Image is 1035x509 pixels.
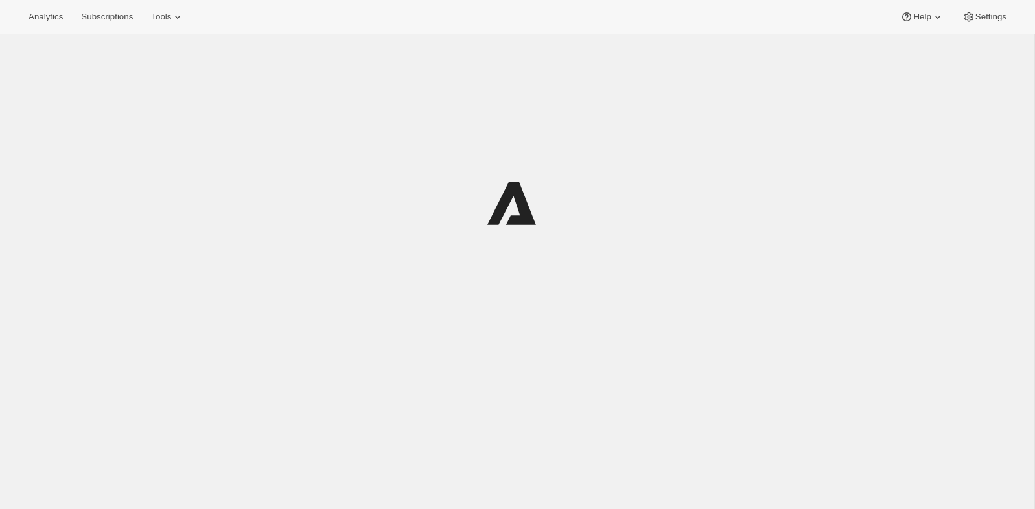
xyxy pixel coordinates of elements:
span: Analytics [29,12,63,22]
button: Tools [143,8,192,26]
button: Help [892,8,951,26]
span: Help [913,12,931,22]
span: Tools [151,12,171,22]
span: Settings [975,12,1006,22]
button: Subscriptions [73,8,141,26]
button: Analytics [21,8,71,26]
button: Settings [955,8,1014,26]
span: Subscriptions [81,12,133,22]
